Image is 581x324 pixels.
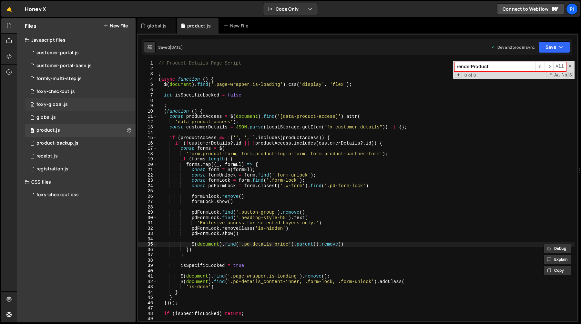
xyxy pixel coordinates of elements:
[138,77,157,82] div: 4
[491,45,535,50] div: Dev and prod in sync
[554,72,560,78] span: CaseSensitive Search
[138,114,157,119] div: 11
[138,109,157,114] div: 10
[25,46,136,59] div: 11115/28888.js
[17,176,136,188] div: CSS files
[104,23,128,28] button: New File
[553,62,566,71] span: Alt-Enter
[36,166,68,172] div: registration.js
[455,72,462,78] span: Toggle Replace mode
[30,128,34,134] span: 0
[138,231,157,237] div: 33
[138,210,157,215] div: 29
[25,163,136,176] div: 11115/30581.js
[535,62,545,71] span: ​
[568,72,573,78] span: Search In Selection
[1,1,17,17] a: 🤙
[544,255,571,264] button: Explain
[25,85,136,98] div: 11115/30890.js
[138,125,157,130] div: 13
[36,50,79,56] div: customer-portal.js
[138,268,157,274] div: 40
[545,62,554,71] span: ​
[138,290,157,295] div: 44
[561,72,568,78] span: Whole Word Search
[36,102,68,107] div: foxy-global.js
[36,76,82,82] div: formly-multi-step.js
[25,137,136,150] div: 11115/33543.js
[158,45,183,50] div: Saved
[138,300,157,306] div: 46
[25,111,136,124] div: 11115/25973.js
[138,93,157,98] div: 7
[138,178,157,183] div: 23
[138,247,157,253] div: 36
[138,279,157,285] div: 42
[147,23,167,29] div: global.js
[544,244,571,253] button: Debug
[138,295,157,300] div: 45
[138,311,157,317] div: 48
[138,87,157,93] div: 6
[36,140,78,146] div: product-backup.js
[539,41,570,53] button: Save
[25,124,136,137] div: 11115/29587.js
[138,151,157,157] div: 18
[138,98,157,104] div: 8
[25,188,136,201] div: 11115/29670.css
[138,205,157,210] div: 28
[138,135,157,141] div: 15
[138,258,157,263] div: 38
[36,127,60,133] div: product.js
[187,23,211,29] div: product.js
[546,72,553,78] span: RegExp Search
[138,215,157,221] div: 30
[25,5,46,13] div: Honey X
[36,63,92,69] div: customer-portal-base.js
[224,23,251,29] div: New File
[138,263,157,268] div: 39
[30,103,34,108] span: 0
[36,89,75,95] div: foxy-checkout.js
[138,167,157,173] div: 21
[263,3,318,15] button: Code Only
[138,103,157,109] div: 9
[544,266,571,275] button: Copy
[25,59,136,72] div: 11115/30117.js
[138,284,157,290] div: 43
[566,3,578,15] a: Pi
[454,62,535,71] input: Search for
[138,237,157,242] div: 34
[138,194,157,199] div: 26
[138,82,157,87] div: 5
[138,71,157,77] div: 3
[138,157,157,162] div: 19
[138,146,157,151] div: 17
[17,34,136,46] div: Javascript files
[138,199,157,205] div: 27
[138,141,157,146] div: 16
[138,242,157,247] div: 35
[138,220,157,226] div: 31
[25,150,136,163] div: 11115/30391.js
[36,192,79,198] div: foxy-checkout.css
[138,119,157,125] div: 12
[170,45,183,50] div: [DATE]
[138,61,157,66] div: 1
[138,173,157,178] div: 22
[138,162,157,167] div: 20
[25,72,136,85] div: 11115/31206.js
[138,306,157,311] div: 47
[138,316,157,322] div: 49
[497,3,564,15] a: Connect to Webflow
[138,252,157,258] div: 37
[138,183,157,189] div: 24
[36,153,58,159] div: receipt.js
[138,274,157,279] div: 41
[462,73,479,78] span: 0 of 0
[138,130,157,136] div: 14
[138,226,157,231] div: 32
[25,98,136,111] div: 11115/29457.js
[138,188,157,194] div: 25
